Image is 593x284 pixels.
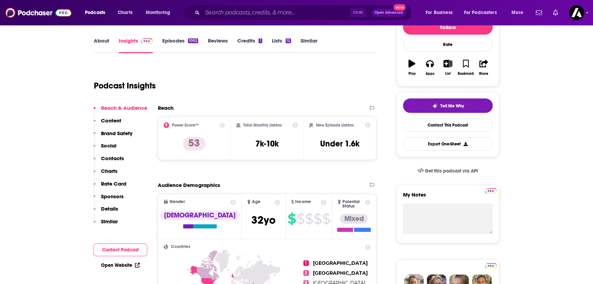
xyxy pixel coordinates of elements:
span: New [393,4,406,11]
button: List [439,55,457,80]
button: Share [475,55,493,80]
div: 1 [258,38,262,43]
div: 12 [286,38,291,43]
div: Bookmark [458,72,474,76]
div: Apps [426,72,434,76]
button: Export One-Sheet [403,137,493,151]
button: open menu [459,7,507,18]
button: Play [403,55,421,80]
button: Similar [93,218,118,231]
div: [DEMOGRAPHIC_DATA] [160,211,240,220]
span: For Podcasters [464,8,497,17]
span: $ [322,213,330,224]
span: Parental Status [342,200,364,209]
h2: Power Score™ [172,123,199,128]
a: Reviews [208,37,228,53]
button: tell me why sparkleTell Me Why [403,98,493,113]
span: 1 [303,260,309,266]
p: Rate Card [101,180,126,187]
p: Details [101,205,118,212]
div: Rate [403,37,493,51]
span: For Business [426,8,453,17]
div: 1002 [188,38,198,43]
h2: Audience Demographics [158,182,220,188]
p: 53 [183,137,205,151]
span: Logged in as AxicomUK [569,5,584,20]
button: Follow [403,20,493,35]
span: Podcasts [85,8,105,17]
button: open menu [141,7,179,18]
button: Social [93,142,116,155]
img: Podchaser - Follow, Share and Rate Podcasts [5,6,71,19]
img: Podchaser Pro [485,188,497,194]
button: Contacts [93,155,124,168]
span: Age [252,200,261,204]
p: Similar [101,218,118,225]
button: Content [93,117,121,130]
span: Monitoring [146,8,170,17]
span: Gender [169,200,185,204]
button: Show profile menu [569,5,584,20]
img: Podchaser Pro [485,263,497,269]
span: Income [295,200,311,204]
h1: Podcast Insights [94,81,156,91]
a: Credits1 [237,37,262,53]
button: Sponsors [93,193,124,206]
span: $ [296,213,304,224]
a: InsightsPodchaser Pro [119,37,153,53]
img: Podchaser Pro [141,38,153,44]
a: Show notifications dropdown [533,7,545,19]
button: Rate Card [93,180,126,193]
p: Sponsors [101,193,124,200]
h2: New Episode Listens [316,123,354,128]
img: User Profile [569,5,584,20]
a: Contact This Podcast [403,118,493,132]
span: Get this podcast via API [425,168,478,174]
h3: 7k-10k [255,139,279,149]
a: Open Website [101,262,140,268]
span: $ [314,213,321,224]
a: Get this podcast via API [412,163,483,179]
p: Content [101,117,121,124]
button: Brand Safety [93,130,133,143]
span: More [512,8,523,17]
button: Reach & Audience [93,105,147,117]
span: Charts [118,8,133,17]
a: Similar [301,37,317,53]
span: 2 [303,270,309,276]
span: Countries [171,245,190,249]
div: List [445,72,451,76]
span: Ctrl K [350,8,366,17]
div: Search podcasts, credits, & more... [190,5,418,21]
span: 32 yo [251,213,276,227]
label: My Notes [403,191,493,203]
img: tell me why sparkle [432,103,438,109]
p: Brand Safety [101,130,133,137]
h2: Total Monthly Listens [243,123,282,128]
a: Pro website [485,262,497,269]
a: Lists12 [272,37,291,53]
button: Contact Podcast [93,244,147,256]
button: open menu [421,7,461,18]
button: Apps [421,55,439,80]
span: Tell Me Why [440,103,464,109]
p: Reach & Audience [101,105,147,111]
button: Details [93,205,118,218]
p: Social [101,142,116,149]
span: $ [288,213,296,224]
p: Charts [101,168,117,174]
a: Pro website [485,187,497,194]
button: Bookmark [457,55,475,80]
button: open menu [80,7,114,18]
a: About [94,37,109,53]
button: open menu [507,7,532,18]
button: Open AdvancedNew [371,9,406,17]
div: Mixed [340,214,368,224]
button: Charts [93,168,117,180]
a: Charts [113,7,137,18]
div: Play [408,72,416,76]
a: Show notifications dropdown [550,7,561,19]
span: Open Advanced [375,11,403,14]
a: Episodes1002 [162,37,198,53]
